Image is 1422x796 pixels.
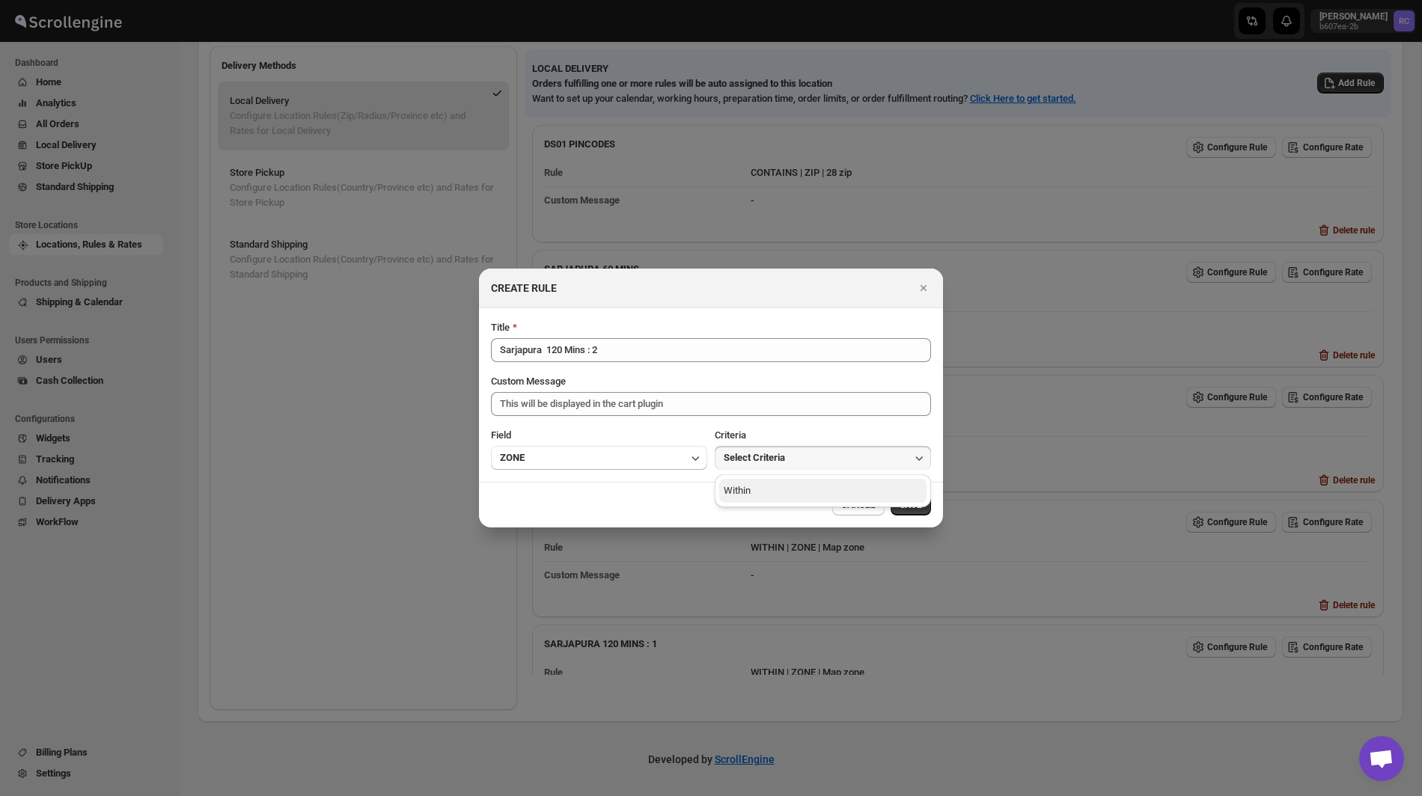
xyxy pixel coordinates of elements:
[500,450,525,465] span: ZONE
[491,446,707,470] button: ZONE
[491,281,557,296] h2: CREATE RULE
[724,483,751,498] div: Within
[491,338,931,362] input: Put your Zone/Location/Area Name, eg. Zone 1, Zone 2 etc.
[715,446,931,470] button: Select Criteria
[491,376,566,387] span: Custom Message
[715,428,746,443] p: Criteria
[724,450,785,465] span: Select Criteria
[913,278,934,298] button: Close
[491,322,510,333] span: Title
[719,479,927,503] button: Within
[491,428,511,443] p: Field
[1359,736,1404,781] div: Open chat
